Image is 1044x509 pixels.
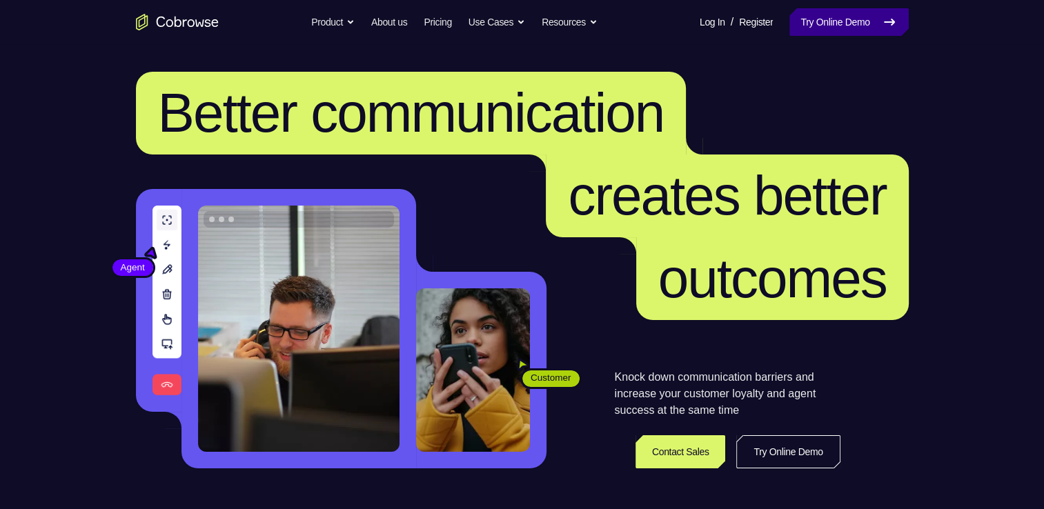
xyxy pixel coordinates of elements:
[469,8,525,36] button: Use Cases
[424,8,451,36] a: Pricing
[542,8,598,36] button: Resources
[658,248,887,309] span: outcomes
[568,165,886,226] span: creates better
[789,8,908,36] a: Try Online Demo
[416,288,530,452] img: A customer holding their phone
[158,82,664,143] span: Better communication
[198,206,400,452] img: A customer support agent talking on the phone
[615,369,840,419] p: Knock down communication barriers and increase your customer loyalty and agent success at the sam...
[136,14,219,30] a: Go to the home page
[371,8,407,36] a: About us
[636,435,726,468] a: Contact Sales
[739,8,773,36] a: Register
[311,8,355,36] button: Product
[700,8,725,36] a: Log In
[731,14,733,30] span: /
[736,435,840,468] a: Try Online Demo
